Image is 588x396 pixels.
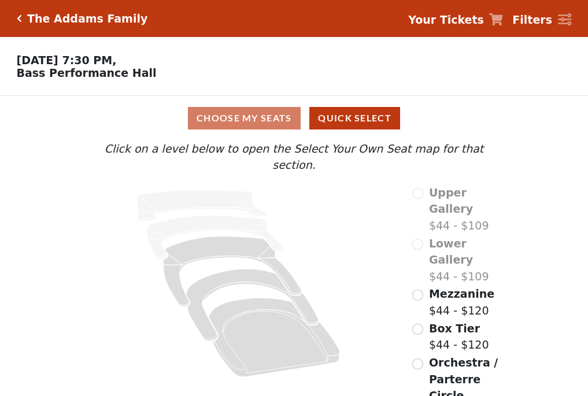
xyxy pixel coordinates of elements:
[17,14,22,23] a: Click here to go back to filters
[27,12,147,25] h5: The Addams Family
[408,12,503,28] a: Your Tickets
[512,13,552,26] strong: Filters
[429,186,473,216] span: Upper Gallery
[82,140,506,173] p: Click on a level below to open the Select Your Own Seat map for that section.
[429,320,489,353] label: $44 - $120
[429,184,506,234] label: $44 - $109
[429,286,494,319] label: $44 - $120
[429,235,506,285] label: $44 - $109
[512,12,571,28] a: Filters
[429,287,494,300] span: Mezzanine
[309,107,400,129] button: Quick Select
[429,322,480,335] span: Box Tier
[138,190,267,221] path: Upper Gallery - Seats Available: 0
[429,237,473,267] span: Lower Gallery
[147,216,284,259] path: Lower Gallery - Seats Available: 0
[209,298,341,377] path: Orchestra / Parterre Circle - Seats Available: 113
[408,13,484,26] strong: Your Tickets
